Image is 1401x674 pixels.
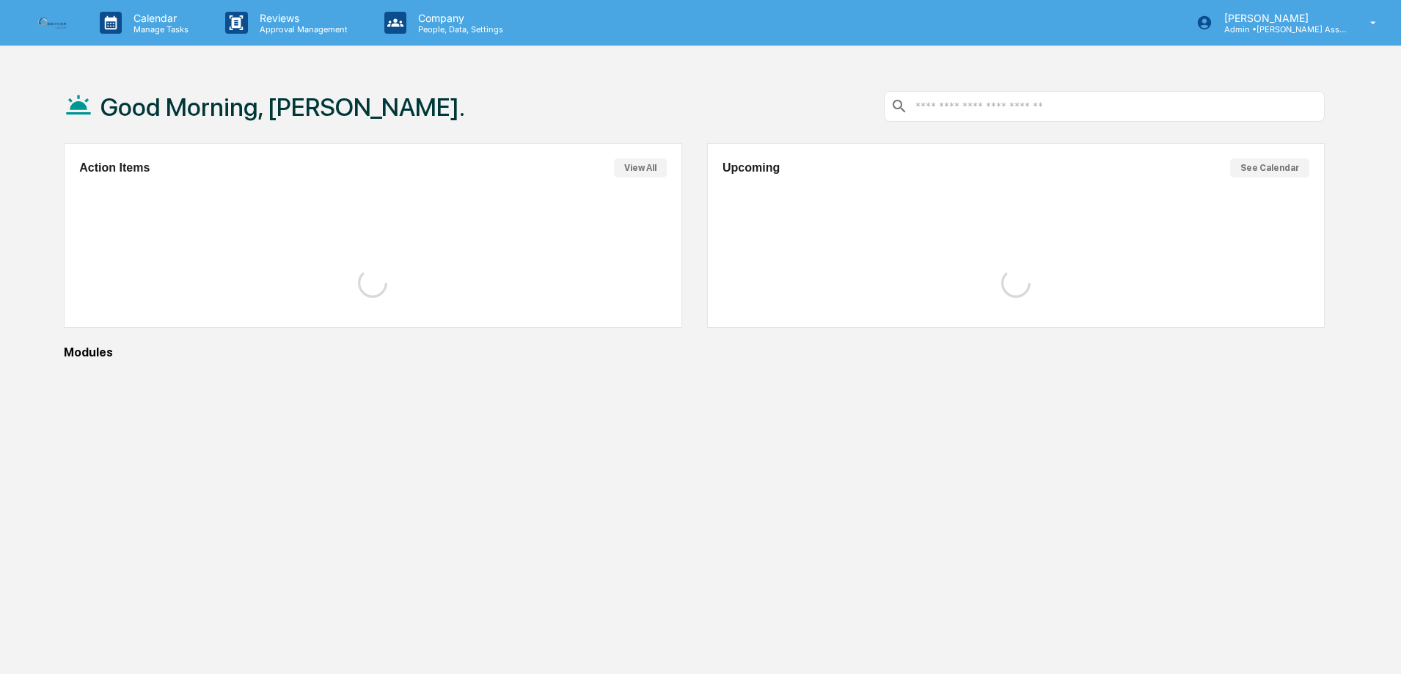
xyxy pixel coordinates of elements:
img: logo [35,15,70,30]
p: Company [406,12,511,24]
p: Manage Tasks [122,24,196,34]
p: People, Data, Settings [406,24,511,34]
p: [PERSON_NAME] [1212,12,1349,24]
div: Modules [64,345,1325,359]
p: Admin • [PERSON_NAME] Asset Management [1212,24,1349,34]
p: Reviews [248,12,355,24]
p: Approval Management [248,24,355,34]
button: View All [614,158,667,177]
h2: Upcoming [723,161,780,175]
p: Calendar [122,12,196,24]
h2: Action Items [79,161,150,175]
h1: Good Morning, [PERSON_NAME]. [100,92,465,122]
button: See Calendar [1230,158,1309,177]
